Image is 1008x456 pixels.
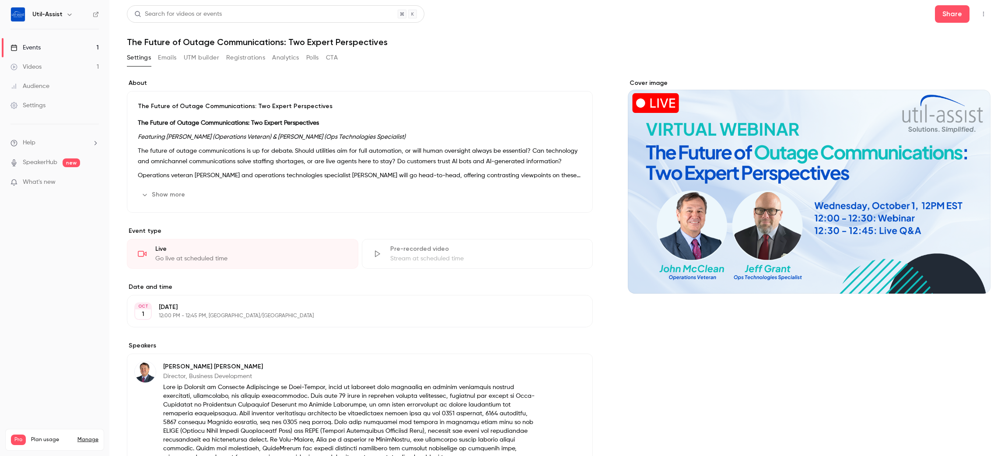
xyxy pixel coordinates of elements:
p: The future of outage communications is up for debate. Should utilities aim for full automation, o... [138,146,582,167]
p: Operations veteran [PERSON_NAME] and operations technologies specialist [PERSON_NAME] will go hea... [138,170,582,181]
span: Help [23,138,35,147]
button: Settings [127,51,151,65]
div: Videos [10,63,42,71]
img: Util-Assist [11,7,25,21]
p: 1 [142,310,144,319]
div: Audience [10,82,49,91]
span: Plan usage [31,436,72,443]
span: new [63,158,80,167]
section: Cover image [628,79,990,294]
div: Live [155,245,347,253]
div: Stream at scheduled time [390,254,582,263]
p: [DATE] [159,303,546,312]
div: Pre-recorded video [390,245,582,253]
img: John McClean [135,361,156,382]
h1: The Future of Outage Communications: Two Expert Perspectives [127,37,990,47]
button: Emails [158,51,176,65]
div: Events [10,43,41,52]
div: Search for videos or events [134,10,222,19]
div: Pre-recorded videoStream at scheduled time [362,239,593,269]
em: Featuring [PERSON_NAME] (Operations Veteran) & [PERSON_NAME] (Ops Technologies Specialist) [138,134,406,140]
p: 12:00 PM - 12:45 PM, [GEOGRAPHIC_DATA]/[GEOGRAPHIC_DATA] [159,312,546,319]
a: Manage [77,436,98,443]
button: UTM builder [184,51,219,65]
p: The Future of Outage Communications: Two Expert Perspectives [138,102,582,111]
span: What's new [23,178,56,187]
strong: The Future of Outage Communications: Two Expert Perspectives [138,120,319,126]
li: help-dropdown-opener [10,138,99,147]
span: Pro [11,435,26,445]
div: OCT [135,303,151,309]
label: Cover image [628,79,990,88]
label: About [127,79,593,88]
label: Speakers [127,341,593,350]
button: CTA [326,51,338,65]
div: LiveGo live at scheduled time [127,239,358,269]
h6: Util-Assist [32,10,63,19]
button: Registrations [226,51,265,65]
p: Event type [127,227,593,235]
div: Settings [10,101,45,110]
p: [PERSON_NAME] [PERSON_NAME] [163,362,536,371]
div: Go live at scheduled time [155,254,347,263]
button: Polls [306,51,319,65]
p: Director, Business Development [163,372,536,381]
a: SpeakerHub [23,158,57,167]
iframe: Noticeable Trigger [88,179,99,186]
button: Show more [138,188,190,202]
button: Analytics [272,51,299,65]
button: Share [935,5,969,23]
label: Date and time [127,283,593,291]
